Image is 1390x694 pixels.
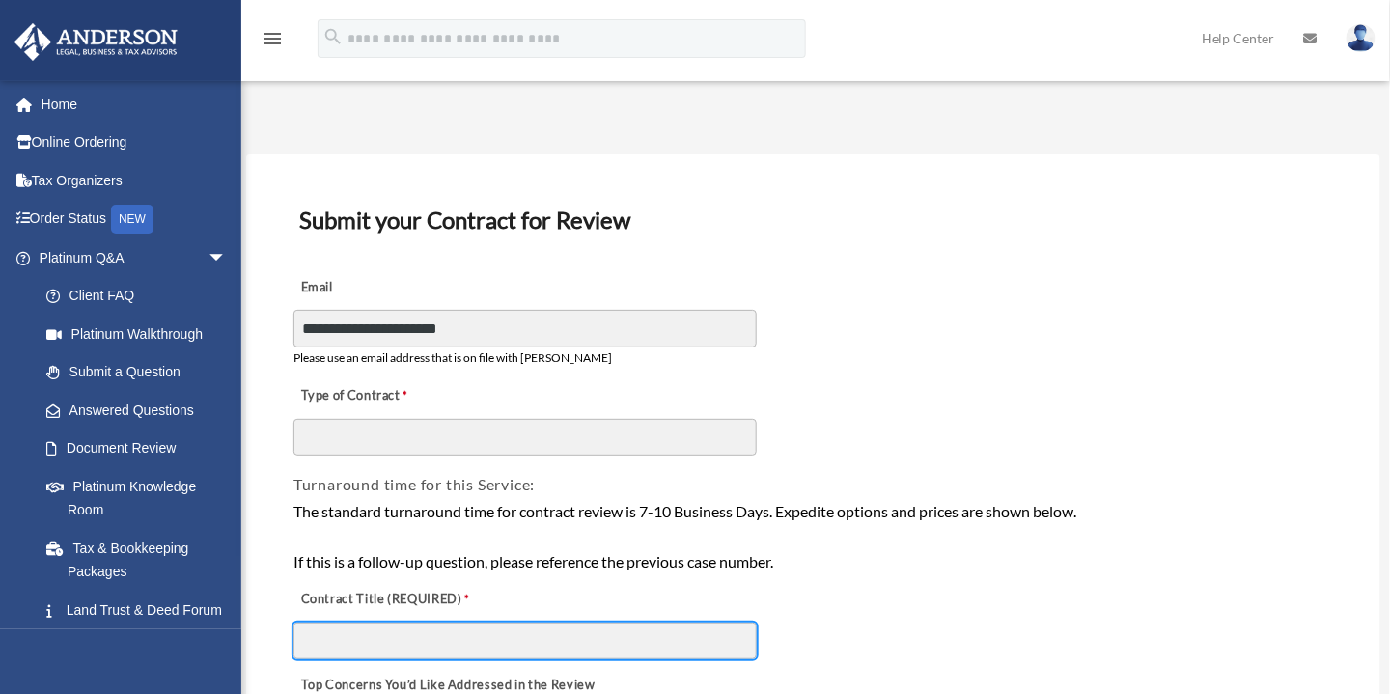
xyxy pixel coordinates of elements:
a: Platinum Q&Aarrow_drop_down [14,238,256,277]
span: Please use an email address that is on file with [PERSON_NAME] [293,350,612,365]
i: menu [261,27,284,50]
a: Home [14,85,256,124]
a: Answered Questions [27,391,256,430]
a: Online Ordering [14,124,256,162]
a: Client FAQ [27,277,256,316]
a: menu [261,34,284,50]
a: Document Review [27,430,246,468]
label: Contract Title (REQUIRED) [293,587,486,614]
h3: Submit your Contract for Review [292,200,1335,240]
a: Land Trust & Deed Forum [27,591,256,629]
div: NEW [111,205,153,234]
a: Submit a Question [27,353,256,392]
span: Turnaround time for this Service: [293,475,535,493]
a: Order StatusNEW [14,200,256,239]
label: Type of Contract [293,382,486,409]
label: Email [293,274,486,301]
div: The standard turnaround time for contract review is 7-10 Business Days. Expedite options and pric... [293,499,1333,573]
img: Anderson Advisors Platinum Portal [9,23,183,61]
img: User Pic [1347,24,1376,52]
span: arrow_drop_down [208,238,246,278]
a: Tax & Bookkeeping Packages [27,529,256,591]
a: Tax Organizers [14,161,256,200]
a: Platinum Knowledge Room [27,467,256,529]
a: Portal Feedback [27,629,256,668]
a: Platinum Walkthrough [27,315,256,353]
i: search [322,26,344,47]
